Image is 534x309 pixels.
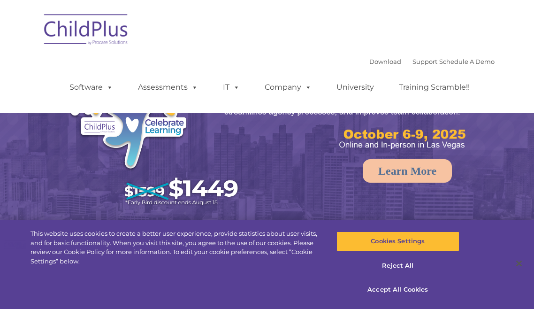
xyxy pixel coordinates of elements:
[255,78,321,97] a: Company
[336,280,459,300] button: Accept All Cookies
[336,232,459,251] button: Cookies Settings
[336,256,459,276] button: Reject All
[412,58,437,65] a: Support
[60,78,122,97] a: Software
[389,78,479,97] a: Training Scramble!!
[509,253,529,274] button: Close
[327,78,383,97] a: University
[369,58,401,65] a: Download
[129,78,207,97] a: Assessments
[39,8,133,54] img: ChildPlus by Procare Solutions
[31,229,320,266] div: This website uses cookies to create a better user experience, provide statistics about user visit...
[214,78,249,97] a: IT
[363,159,452,183] a: Learn More
[369,58,495,65] font: |
[439,58,495,65] a: Schedule A Demo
